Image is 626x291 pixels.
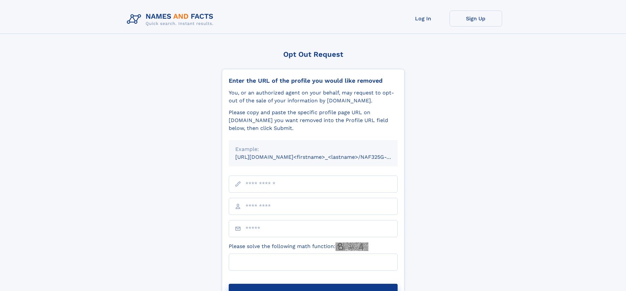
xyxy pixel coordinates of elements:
[229,77,398,84] div: Enter the URL of the profile you would like removed
[222,50,405,58] div: Opt Out Request
[124,10,219,28] img: Logo Names and Facts
[450,10,502,27] a: Sign Up
[229,242,368,251] label: Please solve the following math function:
[235,145,391,153] div: Example:
[235,154,410,160] small: [URL][DOMAIN_NAME]<firstname>_<lastname>/NAF325G-xxxxxxxx
[397,10,450,27] a: Log In
[229,109,398,132] div: Please copy and paste the specific profile page URL on [DOMAIN_NAME] you want removed into the Pr...
[229,89,398,105] div: You, or an authorized agent on your behalf, may request to opt-out of the sale of your informatio...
